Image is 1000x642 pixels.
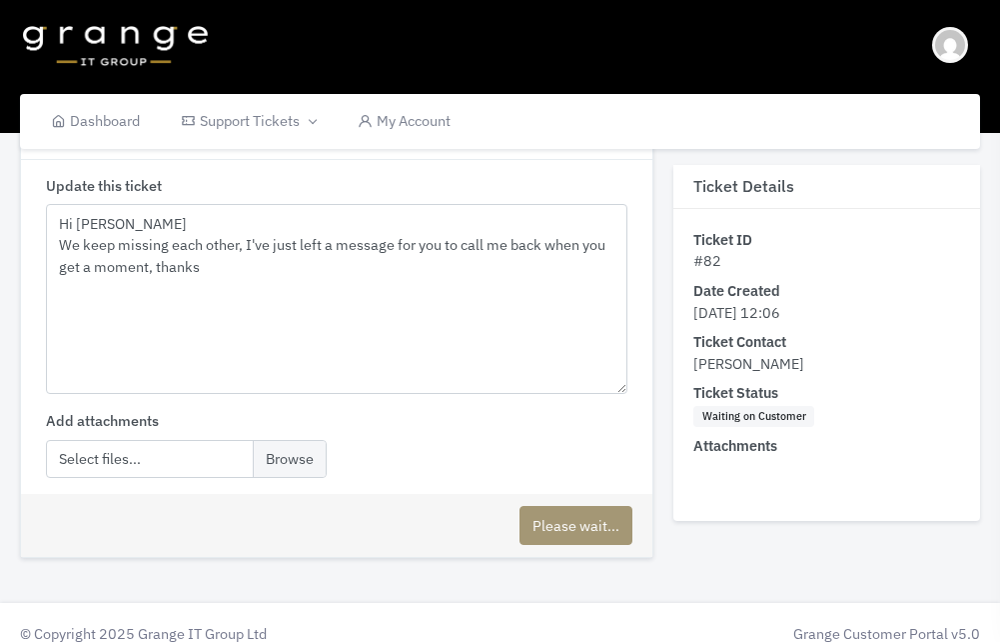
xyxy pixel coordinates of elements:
[693,252,721,271] span: #82
[46,410,159,432] label: Add attachments
[693,332,960,354] dt: Ticket Contact
[693,436,960,458] dt: Attachments
[673,165,980,209] h3: Ticket Details
[693,354,804,373] span: [PERSON_NAME]
[519,506,632,545] button: Please wait...
[46,175,162,197] label: Update this ticket
[337,94,472,149] a: My Account
[693,280,960,302] dt: Date Created
[693,406,814,428] span: Waiting on Customer
[161,94,337,149] a: Support Tickets
[693,303,780,322] span: [DATE] 12:06
[932,27,968,63] img: Header Avatar
[693,383,960,405] dt: Ticket Status
[693,229,960,251] dt: Ticket ID
[30,94,161,149] a: Dashboard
